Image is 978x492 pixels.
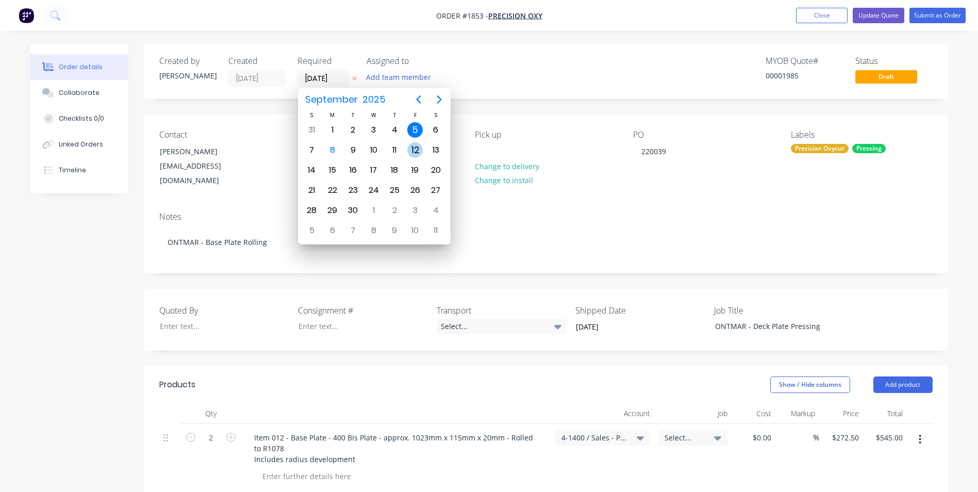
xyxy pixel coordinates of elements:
[59,114,104,123] div: Checklists 0/0
[707,319,836,334] div: ONTMAR - Deck Plate Pressing
[873,376,933,393] button: Add product
[30,132,128,157] button: Linked Orders
[360,70,436,84] button: Add team member
[345,122,361,138] div: Tuesday, September 2, 2025
[428,223,443,238] div: Saturday, October 11, 2025
[387,183,402,198] div: Thursday, September 25, 2025
[791,130,932,140] div: Labels
[819,403,863,424] div: Price
[159,56,216,66] div: Created by
[429,89,450,110] button: Next page
[428,162,443,178] div: Saturday, September 20, 2025
[363,111,384,120] div: W
[367,56,470,66] div: Assigned to
[428,122,443,138] div: Saturday, September 6, 2025
[297,56,354,66] div: Required
[384,111,405,120] div: T
[325,223,340,238] div: Monday, October 6, 2025
[407,183,423,198] div: Friday, September 26, 2025
[665,432,704,443] span: Select...
[367,70,437,84] button: Add team member
[766,56,843,66] div: MYOB Quote #
[437,304,566,317] label: Transport
[407,162,423,178] div: Friday, September 19, 2025
[855,70,917,83] span: Draft
[325,203,340,218] div: Monday, September 29, 2025
[159,226,933,258] div: ONTMAR - Base Plate Rolling
[569,319,697,335] input: Enter date
[151,144,254,188] div: [PERSON_NAME][EMAIL_ADDRESS][DOMAIN_NAME]
[387,223,402,238] div: Thursday, October 9, 2025
[302,111,322,120] div: S
[322,111,343,120] div: M
[796,8,848,23] button: Close
[160,144,245,159] div: [PERSON_NAME]
[488,11,542,21] a: Precision Oxy
[345,223,361,238] div: Tuesday, October 7, 2025
[551,403,654,424] div: Account
[325,162,340,178] div: Monday, September 15, 2025
[159,130,301,140] div: Contact
[714,304,843,317] label: Job Title
[299,90,392,109] button: September2025
[159,70,216,81] div: [PERSON_NAME]
[19,8,34,23] img: Factory
[345,142,361,158] div: Tuesday, September 9, 2025
[428,142,443,158] div: Saturday, September 13, 2025
[366,203,382,218] div: Wednesday, October 1, 2025
[561,432,626,443] span: 4-1400 / Sales - Pressing
[469,159,544,173] button: Change to delivery
[732,403,775,424] div: Cost
[863,403,907,424] div: Total
[437,319,566,334] div: Select...
[59,62,103,72] div: Order details
[407,142,423,158] div: Friday, September 12, 2025
[366,122,382,138] div: Wednesday, September 3, 2025
[304,162,320,178] div: Sunday, September 14, 2025
[791,144,849,153] div: Precision Oxycut
[775,403,819,424] div: Markup
[766,70,843,81] div: 00001985
[387,142,402,158] div: Thursday, September 11, 2025
[159,304,288,317] label: Quoted By
[436,11,488,21] span: Order #1853 -
[813,432,819,444] span: %
[366,142,382,158] div: Wednesday, September 10, 2025
[304,223,320,238] div: Sunday, October 5, 2025
[345,162,361,178] div: Tuesday, September 16, 2025
[304,203,320,218] div: Sunday, September 28, 2025
[366,162,382,178] div: Wednesday, September 17, 2025
[407,203,423,218] div: Friday, October 3, 2025
[360,90,388,109] span: 2025
[325,183,340,198] div: Monday, September 22, 2025
[304,142,320,158] div: Sunday, September 7, 2025
[159,379,195,391] div: Products
[160,159,245,188] div: [EMAIL_ADDRESS][DOMAIN_NAME]
[407,122,423,138] div: Friday, September 5, 2025
[387,162,402,178] div: Thursday, September 18, 2025
[30,54,128,80] button: Order details
[325,142,340,158] div: Today, Monday, September 8, 2025
[425,111,446,120] div: S
[304,122,320,138] div: Sunday, August 31, 2025
[325,122,340,138] div: Monday, September 1, 2025
[30,106,128,132] button: Checklists 0/0
[654,403,732,424] div: Job
[428,183,443,198] div: Saturday, September 27, 2025
[366,183,382,198] div: Wednesday, September 24, 2025
[475,130,616,140] div: Pick up
[366,223,382,238] div: Wednesday, October 8, 2025
[428,203,443,218] div: Saturday, October 4, 2025
[228,56,285,66] div: Created
[909,8,966,23] button: Submit as Order
[852,144,886,153] div: Pressing
[408,89,429,110] button: Previous page
[407,223,423,238] div: Friday, October 10, 2025
[387,203,402,218] div: Thursday, October 2, 2025
[304,183,320,198] div: Sunday, September 21, 2025
[575,304,704,317] label: Shipped Date
[855,56,933,66] div: Status
[345,203,361,218] div: Tuesday, September 30, 2025
[343,111,363,120] div: T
